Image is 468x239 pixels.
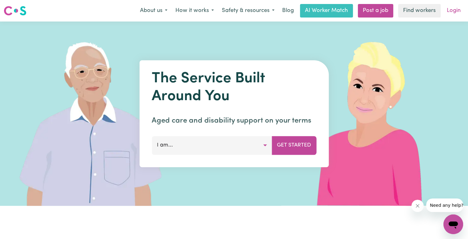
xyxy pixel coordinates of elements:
span: Need any help? [4,4,37,9]
button: Safety & resources [218,4,278,17]
button: I am... [152,136,272,155]
p: Aged care and disability support on your terms [152,115,316,126]
h1: The Service Built Around You [152,70,316,105]
button: Get Started [272,136,316,155]
button: How it works [171,4,218,17]
iframe: Message from company [426,198,463,212]
iframe: Close message [411,200,424,212]
a: Blog [278,4,298,18]
img: Careseekers logo [4,5,26,16]
button: About us [136,4,171,17]
a: Login [443,4,464,18]
a: Find workers [398,4,441,18]
iframe: Button to launch messaging window [443,214,463,234]
a: Careseekers logo [4,4,26,18]
a: AI Worker Match [300,4,353,18]
a: Post a job [358,4,393,18]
